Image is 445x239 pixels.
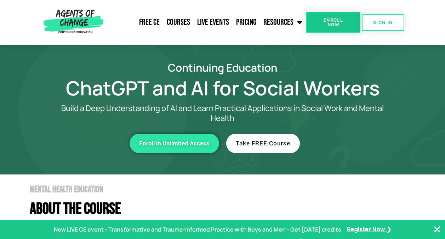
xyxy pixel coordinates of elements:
[373,20,393,25] span: SIGN IN
[30,201,424,217] h4: About The Course
[54,224,341,235] p: New LIVE CE event - Transformative and Trauma-informed Practice with Boys and Men - Get [DATE] cr...
[139,140,210,146] span: Enroll in Unlimited Access
[362,14,404,31] a: SIGN IN
[136,13,163,31] a: Free CE
[233,13,260,31] a: Pricing
[194,13,233,31] a: Live Events
[433,225,441,234] button: Close Banner
[21,80,424,96] h1: ChatGPT and AI for Social Workers
[306,12,360,33] a: Enroll Now
[317,18,349,27] span: Enroll Now
[49,103,396,123] p: Build a Deep Understanding of AI and Learn Practical Applications in Social Work and Mental Health
[21,62,424,73] h2: Continuing Education
[226,134,300,153] a: Take FREE Course
[106,13,306,31] nav: Menu
[30,185,424,194] h2: Mental Health Education
[130,134,219,153] a: Enroll in Unlimited Access
[163,13,194,31] a: Courses
[347,224,391,235] a: Register Now ❯
[236,140,290,146] span: Take FREE Course
[260,13,306,31] a: Resources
